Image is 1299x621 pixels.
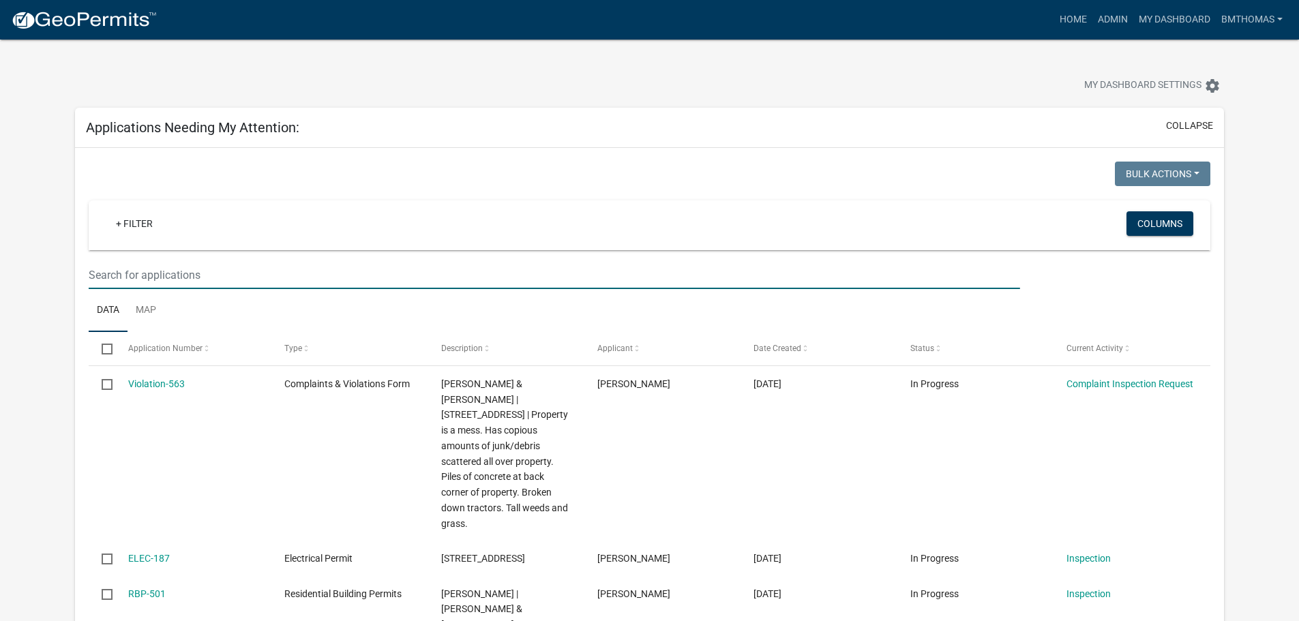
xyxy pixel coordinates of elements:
span: In Progress [910,588,959,599]
button: collapse [1166,119,1213,133]
span: Electrical Permit [284,553,353,564]
a: Inspection [1066,588,1111,599]
a: bmthomas [1216,7,1288,33]
a: Admin [1092,7,1133,33]
span: In Progress [910,378,959,389]
span: 09/08/2025 [753,378,781,389]
a: My Dashboard [1133,7,1216,33]
datatable-header-cell: Status [897,332,1054,365]
a: Violation-563 [128,378,185,389]
a: Home [1054,7,1092,33]
a: RBP-501 [128,588,166,599]
a: Complaint Inspection Request [1066,378,1193,389]
datatable-header-cell: Select [89,332,115,365]
a: Inspection [1066,553,1111,564]
span: Application Number [128,344,203,353]
span: Applicant [597,344,633,353]
span: Residential Building Permits [284,588,402,599]
span: Complaints & Violations Form [284,378,410,389]
span: Current Activity [1066,344,1123,353]
datatable-header-cell: Description [428,332,584,365]
span: My Dashboard Settings [1084,78,1201,94]
datatable-header-cell: Applicant [584,332,741,365]
span: 318 E Main St | 2924 S 50 W [441,553,525,564]
datatable-header-cell: Current Activity [1054,332,1210,365]
datatable-header-cell: Date Created [741,332,897,365]
input: Search for applications [89,261,1019,289]
button: Columns [1126,211,1193,236]
span: Joshua & Amanda Stewart | 2891 S 50 W | Property is a mess. Has copious amounts of junk/debris sc... [441,378,568,529]
button: My Dashboard Settingssettings [1073,72,1231,99]
span: Type [284,344,302,353]
button: Bulk Actions [1115,162,1210,186]
span: Jacob Bowman [597,553,670,564]
h5: Applications Needing My Attention: [86,119,299,136]
span: Description [441,344,483,353]
a: + Filter [105,211,164,236]
span: Status [910,344,934,353]
datatable-header-cell: Type [271,332,428,365]
span: 09/08/2025 [753,588,781,599]
i: settings [1204,78,1221,94]
datatable-header-cell: Application Number [115,332,271,365]
span: In Progress [910,553,959,564]
span: Corey [597,378,670,389]
a: ELEC-187 [128,553,170,564]
a: Data [89,289,128,333]
span: Date Created [753,344,801,353]
a: Map [128,289,164,333]
span: Kenny Whited [597,588,670,599]
span: 09/08/2025 [753,553,781,564]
